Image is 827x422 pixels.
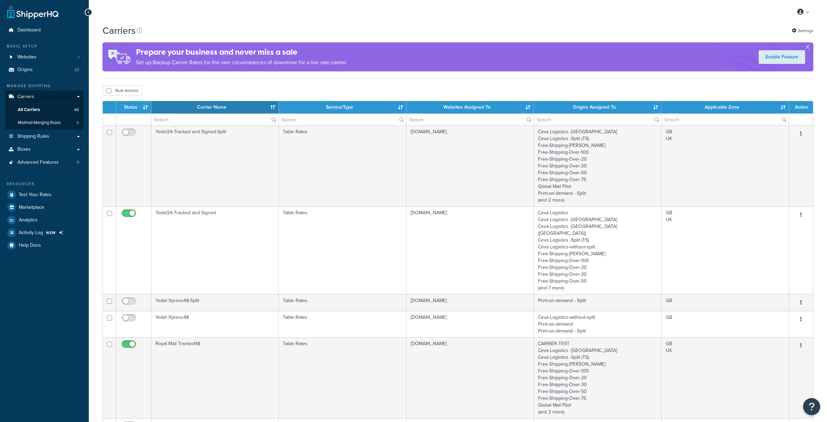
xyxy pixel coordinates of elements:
[7,5,58,19] a: ShipperHQ Home
[5,51,84,64] a: Websites 1
[136,58,347,67] p: Set up Backup Carrier Rates for the rare circumstances of downtime for a live rate carrier.
[5,143,84,156] a: Boxes
[78,54,79,60] span: 1
[406,114,534,125] input: Search
[19,217,38,223] span: Analytics
[151,114,278,125] input: Search
[17,54,37,60] span: Websites
[151,311,279,337] td: Yodel Xpress48
[662,125,789,206] td: GB UK
[534,311,661,337] td: Ceva Logistics-without-split Print-on-demand Print-on-demand - Split
[279,337,406,418] td: Table Rates
[5,51,84,64] li: Websites
[19,243,41,248] span: Help Docs
[534,101,661,113] th: Origins Assigned To: activate to sort column ascending
[279,114,406,125] input: Search
[5,43,84,49] div: Basic Setup
[5,83,84,89] div: Manage Shipping
[151,294,279,311] td: Yodel Xpress48-Split
[792,26,813,36] a: Settings
[151,101,279,113] th: Carrier Name: activate to sort column ascending
[77,120,79,126] span: 8
[17,94,34,100] span: Carriers
[136,46,347,58] h4: Prepare your business and never miss a sale
[406,206,534,294] td: [DOMAIN_NAME]
[5,156,84,169] a: Advanced Features 5
[406,311,534,337] td: [DOMAIN_NAME]
[17,134,49,139] span: Shipping Rules
[5,201,84,214] a: Marketplace
[5,104,84,116] li: All Carriers
[662,206,789,294] td: GB UK
[662,337,789,418] td: GB UK
[5,104,84,116] a: All Carriers 43
[5,189,84,201] a: Test Your Rates
[279,125,406,206] td: Table Rates
[77,160,79,165] span: 5
[534,125,661,206] td: Ceva Logistics -[GEOGRAPHIC_DATA] Ceva Logistics -Split (TS) Free-Shipping-[PERSON_NAME] Free-Shi...
[406,294,534,311] td: [DOMAIN_NAME]
[662,294,789,311] td: GB
[662,311,789,337] td: GB
[19,230,43,236] span: Activity Log
[5,130,84,143] a: Shipping Rules
[279,206,406,294] td: Table Rates
[534,114,661,125] input: Search
[803,398,820,415] button: Open Resource Center
[17,67,33,73] span: Origins
[5,24,84,37] a: Dashboard
[18,120,61,126] span: Method Merging Rules
[5,117,84,129] li: Method Merging Rules
[5,91,84,103] a: Carriers
[5,117,84,129] a: Method Merging Rules 8
[662,114,789,125] input: Search
[5,156,84,169] li: Advanced Features
[406,337,534,418] td: [DOMAIN_NAME]
[17,27,41,33] span: Dashboard
[279,311,406,337] td: Table Rates
[18,107,40,113] span: All Carriers
[74,107,79,113] span: 43
[74,67,79,73] span: 22
[151,206,279,294] td: Yodel24-Tracked and Signed
[279,101,406,113] th: Service/Type: activate to sort column ascending
[19,192,52,198] span: Test Your Rates
[406,101,534,113] th: Websites Assigned To: activate to sort column ascending
[102,24,136,37] h1: Carriers
[17,147,31,152] span: Boxes
[534,294,661,311] td: Print-on-demand - Split
[19,205,44,210] span: Marketplace
[5,239,84,251] a: Help Docs
[151,337,279,418] td: Royal Mail Tracked48
[534,337,661,418] td: CARRIER-TEST Ceva Logistics -[GEOGRAPHIC_DATA] Ceva Logistics -Split (TS) Free-Shipping-[PERSON_N...
[17,160,59,165] span: Advanced Features
[662,101,789,113] th: Applicable Zone: activate to sort column ascending
[5,91,84,130] li: Carriers
[151,125,279,206] td: Yodel24-Tracked and Signed-Split
[102,42,136,71] img: ad-rules-rateshop-fe6ec290ccb7230408bd80ed9643f0289d75e0ffd9eb532fc0e269fcd187b520.png
[759,50,805,64] a: Enable Feature
[789,101,813,113] th: Action
[46,230,56,235] span: NEW
[5,64,84,76] a: Origins 22
[5,181,84,187] div: Resources
[5,214,84,226] a: Analytics
[5,227,84,239] a: Activity Log NEW
[406,125,534,206] td: [DOMAIN_NAME]
[116,101,151,113] th: Status: activate to sort column ascending
[279,294,406,311] td: Table Rates
[102,85,142,96] button: Bulk Actions
[5,227,84,239] li: Activity Log
[5,64,84,76] li: Origins
[534,206,661,294] td: Ceva Logistics Ceva Logistics -[GEOGRAPHIC_DATA] Ceva Logistics -[GEOGRAPHIC_DATA] ([GEOGRAPHIC_D...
